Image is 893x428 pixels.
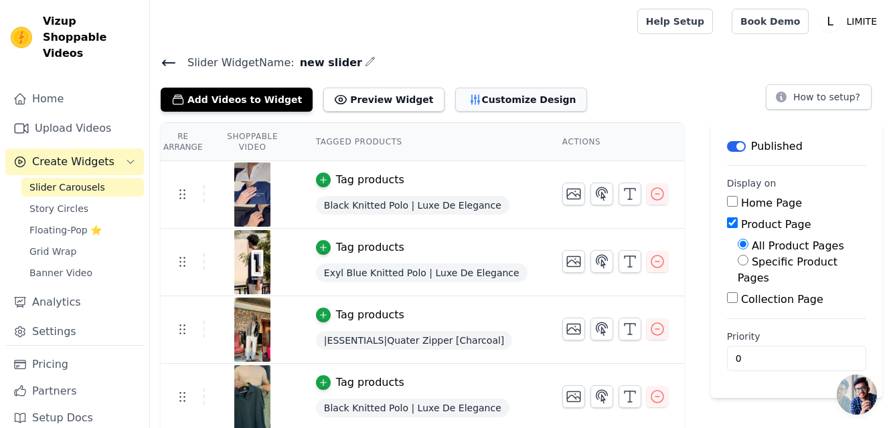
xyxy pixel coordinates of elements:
[316,239,404,255] button: Tag products
[766,84,872,110] button: How to setup?
[316,307,404,323] button: Tag products
[5,86,144,112] a: Home
[732,9,809,34] a: Book Demo
[562,250,585,273] button: Change Thumbnail
[21,178,144,197] a: Slider Carousels
[546,123,684,161] th: Actions
[365,53,376,72] div: Edit Name
[562,385,585,408] button: Change Thumbnail
[21,242,144,261] a: Grid Wrap
[5,378,144,405] a: Partners
[336,172,404,188] div: Tag products
[21,221,144,239] a: Floating-Pop ⭐
[177,55,295,71] span: Slider Widget Name:
[316,374,404,391] button: Tag products
[316,399,509,417] span: Black Knitted Polo | Luxe De Elegance
[751,138,803,154] p: Published
[5,318,144,345] a: Settings
[766,94,872,106] a: How to setup?
[5,351,144,378] a: Pricing
[29,223,102,237] span: Floating-Pop ⭐
[837,374,877,415] a: Open chat
[43,13,139,62] span: Vizup Shoppable Videos
[29,266,92,280] span: Banner Video
[336,307,404,323] div: Tag products
[161,88,313,112] button: Add Videos to Widget
[727,177,777,190] legend: Display on
[752,239,844,252] label: All Product Pages
[336,374,404,391] div: Tag products
[205,123,299,161] th: Shoppable Video
[21,199,144,218] a: Story Circles
[29,202,88,215] span: Story Circles
[234,163,271,227] img: vizup-images-c3a9.jpg
[300,123,546,161] th: Tagged Products
[5,115,144,142] a: Upload Videos
[11,27,32,48] img: Vizup
[21,263,144,282] a: Banner Video
[161,123,205,161] th: Re Arrange
[5,289,144,316] a: Analytics
[234,298,271,362] img: vizup-images-fe8b.jpg
[637,9,713,34] a: Help Setup
[336,239,404,255] div: Tag products
[32,154,114,170] span: Create Widgets
[827,15,834,28] text: L
[29,181,105,194] span: Slider Carousels
[741,197,802,209] label: Home Page
[316,196,509,215] span: Black Knitted Polo | Luxe De Elegance
[29,245,76,258] span: Grid Wrap
[741,218,811,231] label: Product Page
[727,330,866,343] label: Priority
[316,263,527,282] span: Exyl Blue Knitted Polo | Luxe De Elegance
[819,9,882,33] button: L LIMITE
[234,230,271,294] img: vizup-images-dec9.jpg
[562,318,585,340] button: Change Thumbnail
[323,88,444,112] button: Preview Widget
[295,55,362,71] span: new slider
[316,331,513,350] span: |ESSENTIALS|Quater Zipper [Charcoal]
[562,183,585,205] button: Change Thumbnail
[316,172,404,188] button: Tag products
[841,9,882,33] p: LIMITE
[738,255,837,284] label: Specific Product Pages
[5,148,144,175] button: Create Widgets
[741,293,823,306] label: Collection Page
[455,88,587,112] button: Customize Design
